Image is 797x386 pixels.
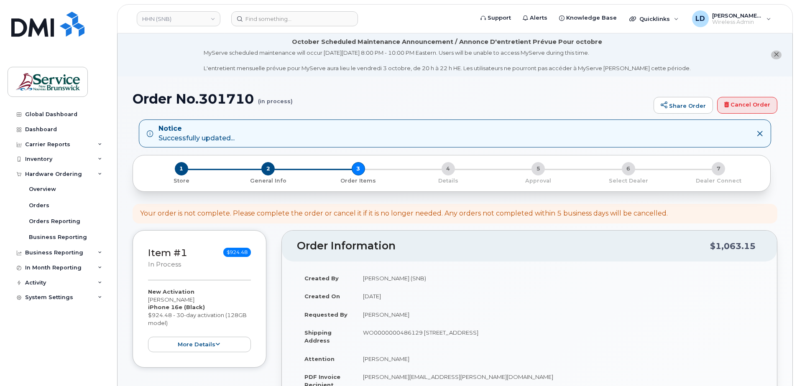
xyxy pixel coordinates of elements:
strong: Attention [304,356,335,362]
small: (in process) [258,91,293,104]
td: [DATE] [355,287,762,305]
strong: Shipping Address [304,329,332,344]
div: Successfully updated... [158,124,235,143]
a: 1 Store [140,175,223,184]
td: [PERSON_NAME] [355,305,762,324]
strong: New Activation [148,288,194,295]
div: Your order is not complete. Please complete the order or cancel it if it is no longer needed. Any... [140,209,668,218]
a: Cancel Order [717,97,777,114]
small: in process [148,261,181,268]
a: 2 General Info [223,175,313,184]
td: [PERSON_NAME] (SNB) [355,269,762,287]
span: 1 [175,162,188,175]
strong: Notice [158,124,235,134]
div: MyServe scheduled maintenance will occur [DATE][DATE] 8:00 PM - 10:00 PM Eastern. Users will be u... [204,49,691,72]
a: Item #1 [148,247,187,259]
strong: Created On [304,293,340,300]
strong: Created By [304,275,339,282]
button: close notification [771,51,782,59]
p: General Info [226,177,309,185]
span: 2 [261,162,275,175]
p: Store [143,177,220,185]
h2: Order Information [297,240,710,252]
strong: iPhone 16e (Black) [148,304,205,310]
div: October Scheduled Maintenance Announcement / Annonce D'entretient Prévue Pour octobre [292,38,602,46]
td: WO0000000486129 [STREET_ADDRESS] [355,323,762,349]
h1: Order No.301710 [133,91,649,106]
a: Share Order [654,97,713,114]
button: more details [148,337,251,352]
td: [PERSON_NAME] [355,350,762,368]
strong: Requested By [304,311,347,318]
div: $1,063.15 [710,238,756,254]
div: [PERSON_NAME] $924.48 - 30-day activation (128GB model) [148,288,251,352]
span: $924.48 [223,248,251,257]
